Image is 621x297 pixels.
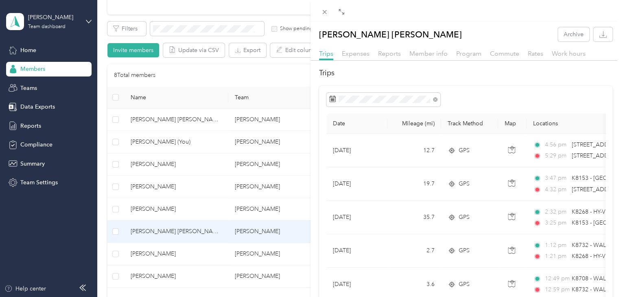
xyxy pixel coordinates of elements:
[544,285,568,294] span: 12:59 pm
[544,151,568,160] span: 5:29 pm
[575,251,621,297] iframe: Everlance-gr Chat Button Frame
[326,114,387,134] th: Date
[326,234,387,268] td: [DATE]
[456,50,481,57] span: Program
[319,50,333,57] span: Trips
[409,50,448,57] span: Member info
[558,27,589,41] button: Archive
[387,167,441,201] td: 19.7
[544,174,568,183] span: 3:47 pm
[544,140,568,149] span: 4:56 pm
[319,68,612,79] h2: Trips
[459,213,470,222] span: GPS
[326,134,387,167] td: [DATE]
[441,114,498,134] th: Track Method
[544,207,568,216] span: 2:32 pm
[490,50,519,57] span: Commute
[387,201,441,234] td: 35.7
[459,179,470,188] span: GPS
[319,27,462,41] p: [PERSON_NAME] [PERSON_NAME]
[544,218,568,227] span: 3:25 pm
[544,241,568,250] span: 1:12 pm
[544,185,568,194] span: 4:32 pm
[544,274,568,283] span: 12:49 pm
[326,201,387,234] td: [DATE]
[378,50,401,57] span: Reports
[544,252,568,261] span: 1:21 pm
[387,114,441,134] th: Mileage (mi)
[342,50,370,57] span: Expenses
[459,146,470,155] span: GPS
[387,234,441,268] td: 2.7
[498,114,527,134] th: Map
[326,167,387,201] td: [DATE]
[459,246,470,255] span: GPS
[528,50,543,57] span: Rates
[552,50,586,57] span: Work hours
[387,134,441,167] td: 12.7
[459,280,470,289] span: GPS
